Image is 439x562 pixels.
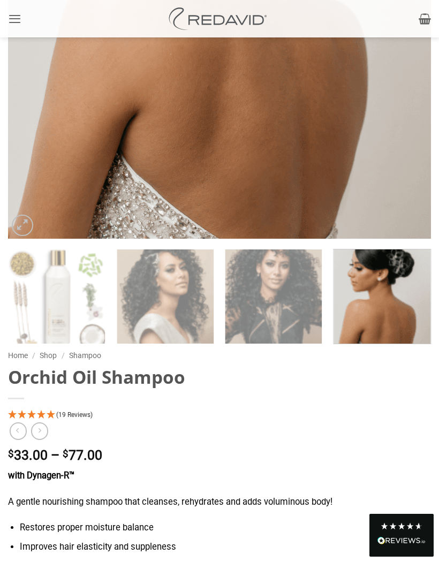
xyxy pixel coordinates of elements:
span: (19 Reviews) [56,411,93,419]
a: Shampoo [69,351,101,360]
a: Next product [10,422,27,439]
img: REVIEWS.io [377,537,426,544]
div: 4.95 Stars - 19 Reviews [8,408,431,423]
a: Home [8,351,28,360]
a: Previous product [31,422,48,439]
img: REDAVID Orchid Oil Shampoo [9,249,105,346]
a: Menu [8,5,21,32]
a: Shop [40,351,57,360]
span: / [62,351,65,360]
li: Restores proper moisture balance [20,521,431,535]
div: Read All Reviews [369,514,434,557]
bdi: 33.00 [8,447,48,463]
bdi: 77.00 [63,447,102,463]
img: REDAVID Salon Products | United States [166,7,273,30]
span: / [32,351,35,360]
div: Read All Reviews [377,535,426,549]
a: View cart [419,7,431,31]
a: Zoom [12,215,33,236]
strong: with Dynagen-R™ [8,470,74,481]
h1: Orchid Oil Shampoo [8,366,431,389]
li: Improves hair elasticity and suppleness [20,540,431,555]
span: $ [8,449,14,459]
nav: Breadcrumb [8,350,431,362]
div: 4.9 Stars [380,522,423,530]
p: A gentle nourishing shampoo that cleanses, rehydrates and adds voluminous body! [8,495,431,510]
span: $ [63,449,69,459]
span: – [51,447,59,463]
